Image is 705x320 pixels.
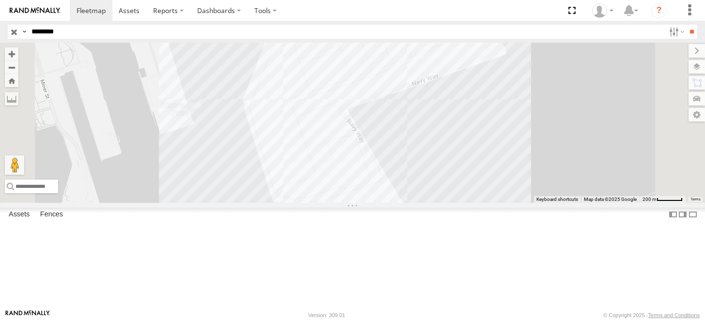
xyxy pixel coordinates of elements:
span: 200 m [642,197,657,202]
button: Zoom Home [5,74,18,87]
label: Map Settings [689,108,705,122]
div: Zulema McIntosch [589,3,617,18]
button: Zoom out [5,61,18,74]
button: Keyboard shortcuts [536,196,578,203]
div: © Copyright 2025 - [603,312,700,318]
label: Search Query [20,25,28,39]
label: Hide Summary Table [688,208,698,222]
img: rand-logo.svg [10,7,60,14]
a: Terms (opens in new tab) [690,197,701,201]
i: ? [651,3,667,18]
button: Drag Pegman onto the map to open Street View [5,155,24,175]
span: Map data ©2025 Google [584,197,637,202]
button: Map Scale: 200 m per 50 pixels [640,196,686,203]
button: Zoom in [5,47,18,61]
label: Search Filter Options [665,25,686,39]
label: Measure [5,92,18,106]
div: Version: 309.01 [308,312,345,318]
label: Fences [35,208,68,222]
a: Terms and Conditions [648,312,700,318]
label: Dock Summary Table to the Right [678,208,688,222]
label: Dock Summary Table to the Left [668,208,678,222]
label: Assets [4,208,34,222]
a: Visit our Website [5,310,50,320]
